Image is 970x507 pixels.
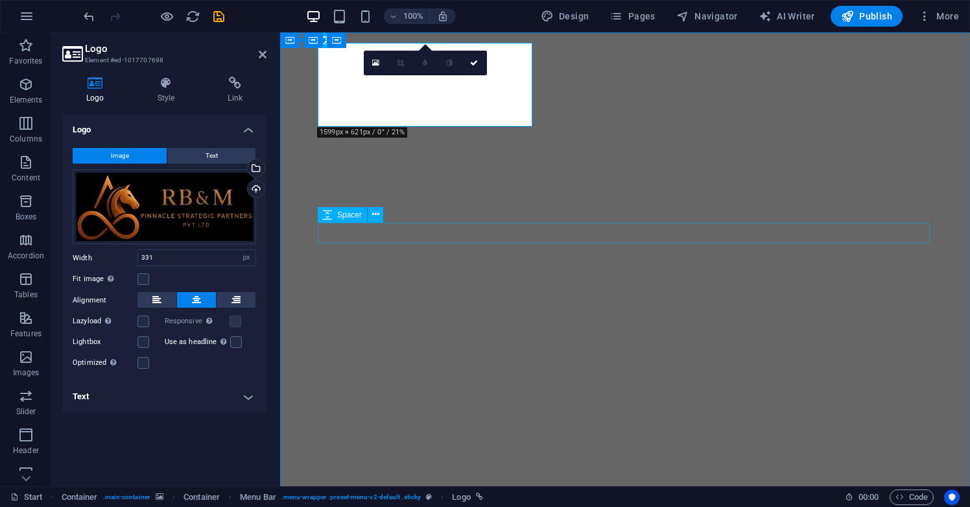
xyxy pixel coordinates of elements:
[73,169,256,245] div: rbm-bCP7LlZ8X_S3Gu9Dkv-CmQ.jpeg
[604,6,660,27] button: Pages
[85,43,266,55] h2: Logo
[211,8,226,24] button: save
[73,271,137,287] label: Fit image
[156,493,163,501] i: This element contains a background
[240,489,276,505] span: Click to select. Double-click to edit
[183,489,220,505] span: Click to select. Double-click to edit
[73,293,137,308] label: Alignment
[476,493,483,501] i: This element is linked
[913,6,964,27] button: More
[671,6,743,27] button: Navigator
[364,51,388,75] a: Select files from the file manager, stock photos, or upload file(s)
[384,8,430,24] button: 100%
[753,6,820,27] button: AI Writer
[845,489,879,505] h6: Session time
[82,9,97,24] i: Undo: Change orientation (Ctrl+Z)
[85,55,241,66] h3: Element #ed-1017707698
[73,148,167,164] button: Image
[541,10,589,23] span: Design
[206,148,218,164] span: Text
[759,10,815,23] span: AI Writer
[403,8,424,24] h6: 100%
[10,95,43,105] p: Elements
[14,290,38,300] p: Tables
[73,355,137,371] label: Optimized
[62,489,483,505] nav: breadcrumb
[159,8,174,24] button: Click here to leave preview mode and continue editing
[890,489,934,505] button: Code
[16,212,37,222] p: Boxes
[165,334,230,350] label: Use as headline
[211,9,226,24] i: Save (Ctrl+S)
[62,489,98,505] span: Click to select. Double-click to edit
[676,10,738,23] span: Navigator
[13,367,40,378] p: Images
[13,445,39,456] p: Header
[167,148,255,164] button: Text
[134,77,204,104] h4: Style
[868,492,869,502] span: :
[831,6,903,27] button: Publish
[81,8,97,24] button: undo
[426,493,432,501] i: This element is a customizable preset
[62,114,266,138] h4: Logo
[841,10,892,23] span: Publish
[895,489,928,505] span: Code
[438,51,462,75] a: Greyscale
[12,173,40,183] p: Content
[62,77,134,104] h4: Logo
[609,10,655,23] span: Pages
[858,489,879,505] span: 00 00
[281,489,421,505] span: . menu-wrapper .preset-menu-v2-default .sticky
[10,328,41,339] p: Features
[10,134,42,144] p: Columns
[944,489,960,505] button: Usercentrics
[103,489,150,505] span: . main-container
[185,8,200,24] button: reload
[337,211,362,219] span: Spacer
[413,51,438,75] a: Blur
[73,314,137,329] label: Lazyload
[73,334,137,350] label: Lightbox
[388,51,413,75] a: Crop mode
[73,254,137,262] label: Width
[16,406,36,417] p: Slider
[9,56,42,66] p: Favorites
[437,10,449,22] i: On resize automatically adjust zoom level to fit chosen device.
[10,489,43,505] a: Click to cancel selection. Double-click to open Pages
[8,251,44,261] p: Accordion
[165,314,230,329] label: Responsive
[62,381,266,412] h4: Text
[918,10,959,23] span: More
[452,489,470,505] span: Click to select. Double-click to edit
[204,77,266,104] h4: Link
[111,148,129,164] span: Image
[536,6,595,27] div: Design (Ctrl+Alt+Y)
[536,6,595,27] button: Design
[462,51,487,75] a: Confirm ( ⌘ ⏎ )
